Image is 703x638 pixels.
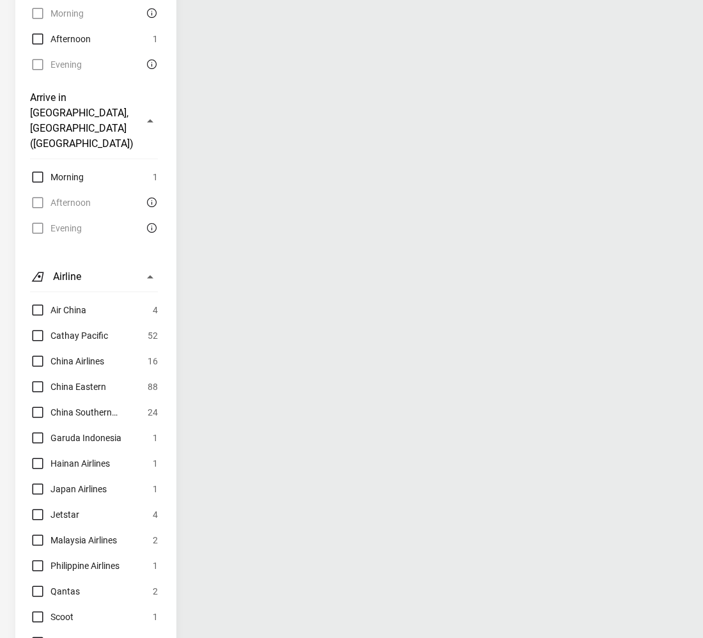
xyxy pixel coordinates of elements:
button: Arrive in [GEOGRAPHIC_DATA], [GEOGRAPHIC_DATA] ([GEOGRAPHIC_DATA]) [30,82,158,159]
span: 52 [148,328,158,343]
span: China Airlines [50,354,104,369]
button: There are currently no flights matching this search criteria. Try removing some search filters. [143,6,158,21]
button: There are currently no flights matching this search criteria. Try removing some search filters. [143,57,158,72]
span: 1 [153,169,158,185]
label: Scoot [30,609,73,625]
label: China Airlines [30,354,104,369]
span: 2 [153,584,158,599]
button: There are currently no flights matching this search criteria. Try removing some search filters. [143,221,158,236]
label: Cathay Pacific [30,328,108,343]
span: China Eastern [50,379,106,394]
label: Garuda Indonesia [30,430,121,446]
label: China Eastern [30,379,106,394]
span: Garuda Indonesia [50,430,121,446]
span: Afternoon [50,31,91,47]
label: Jetstar [30,507,79,522]
span: Air China [50,302,86,318]
span: Cathay Pacific [50,328,108,343]
span: 1 [153,609,158,625]
h3: Airline [53,269,81,284]
label: Morning [30,169,84,185]
span: 1 [153,481,158,497]
span: Qantas [50,584,80,599]
button: Airline [30,261,158,292]
span: Malaysia Airlines [50,533,117,548]
span: 16 [148,354,158,369]
span: Japan Airlines [50,481,107,497]
label: Malaysia Airlines [30,533,117,548]
span: China Southern Airlines [50,405,141,420]
span: 88 [148,379,158,394]
span: 4 [153,302,158,318]
span: Jetstar [50,507,79,522]
span: 1 [153,31,158,47]
h3: Arrive in [GEOGRAPHIC_DATA], [GEOGRAPHIC_DATA] ([GEOGRAPHIC_DATA]) [30,90,135,152]
label: Afternoon [30,31,91,47]
span: Hainan Airlines [50,456,110,471]
span: 1 [153,558,158,573]
label: Philippine Airlines [30,558,120,573]
label: Qantas [30,584,80,599]
span: Philippine Airlines [50,558,120,573]
span: Morning [50,169,84,185]
span: 4 [153,507,158,522]
span: Scoot [50,609,73,625]
label: Air China [30,302,86,318]
label: China Southern Airlines [30,405,141,420]
label: Hainan Airlines [30,456,110,471]
span: 1 [153,430,158,446]
label: Japan Airlines [30,481,107,497]
span: 24 [148,405,158,420]
span: 2 [153,533,158,548]
span: 1 [153,456,158,471]
button: There are currently no flights matching this search criteria. Try removing some search filters. [143,195,158,210]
